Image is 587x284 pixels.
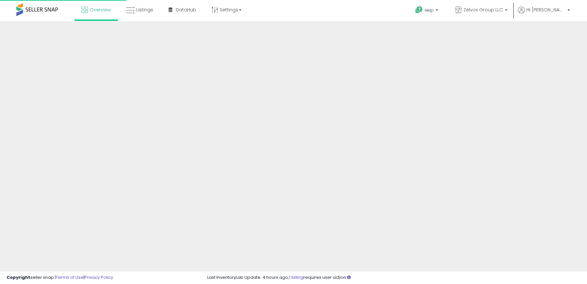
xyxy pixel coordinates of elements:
[56,274,83,280] a: Terms of Use
[463,7,503,13] span: Zelvox Group LLC
[347,275,351,279] i: Click here to read more about un-synced listings.
[7,275,113,281] div: seller snap | |
[415,6,423,14] i: Get Help
[425,7,433,13] span: Help
[410,1,445,21] a: Help
[526,7,565,13] span: Hi [PERSON_NAME]
[90,7,111,13] span: Overview
[84,274,113,280] a: Privacy Policy
[7,274,30,280] strong: Copyright
[289,274,303,280] a: 1 listing
[207,275,580,281] div: Last InventoryLab Update: 4 hours ago, requires user action.
[136,7,153,13] span: Listings
[518,7,570,21] a: Hi [PERSON_NAME]
[176,7,196,13] span: DataHub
